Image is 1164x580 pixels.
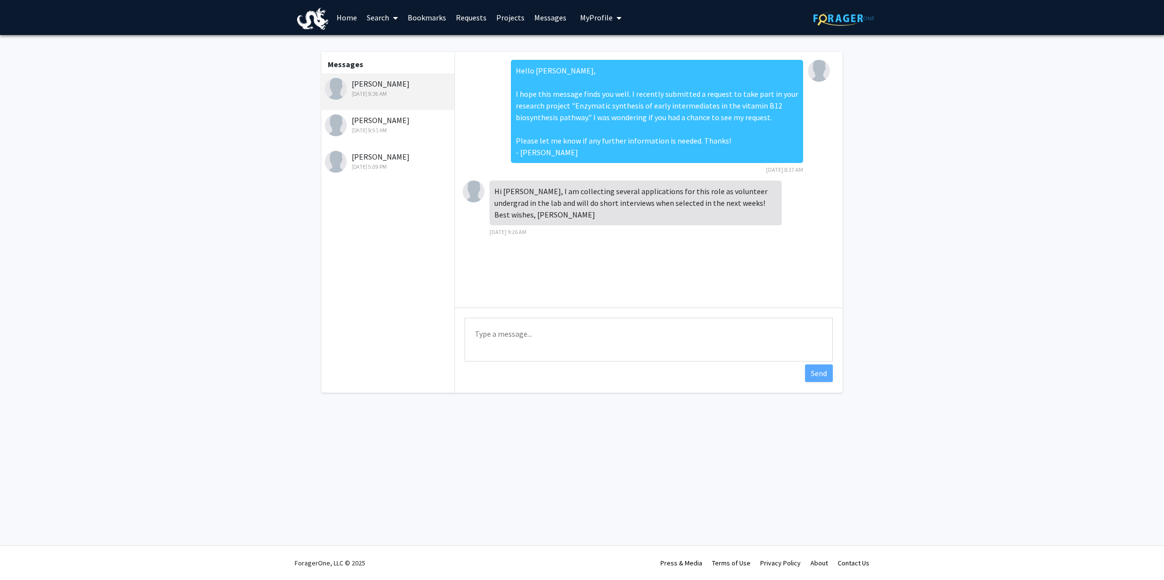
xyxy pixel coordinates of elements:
[295,546,365,580] div: ForagerOne, LLC © 2025
[297,8,328,30] img: Drexel University Logo
[325,114,347,136] img: Annalisa Na
[660,559,702,567] a: Press & Media
[489,228,526,236] span: [DATE] 9:26 AM
[325,78,452,98] div: [PERSON_NAME]
[328,59,363,69] b: Messages
[325,151,452,171] div: [PERSON_NAME]
[325,90,452,98] div: [DATE] 9:26 AM
[511,60,803,163] div: Hello [PERSON_NAME], I hope this message finds you well. I recently submitted a request to take p...
[7,536,41,573] iframe: Chat
[580,13,613,22] span: My Profile
[465,318,833,362] textarea: Message
[463,181,485,202] img: Joris Beld
[529,0,571,35] a: Messages
[325,114,452,135] div: [PERSON_NAME]
[325,126,452,135] div: [DATE] 9:51 AM
[489,181,782,225] div: Hi [PERSON_NAME], I am collecting several applications for this role as volunteer undergrad in th...
[808,60,830,82] img: Nitish Sharma
[325,151,347,173] img: Aleksandra Sarcevic
[403,0,451,35] a: Bookmarks
[712,559,751,567] a: Terms of Use
[332,0,362,35] a: Home
[838,559,869,567] a: Contact Us
[813,11,874,26] img: ForagerOne Logo
[325,78,347,100] img: Joris Beld
[810,559,828,567] a: About
[325,163,452,171] div: [DATE] 5:09 PM
[362,0,403,35] a: Search
[451,0,491,35] a: Requests
[805,364,833,382] button: Send
[491,0,529,35] a: Projects
[766,166,803,173] span: [DATE] 8:37 AM
[760,559,801,567] a: Privacy Policy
